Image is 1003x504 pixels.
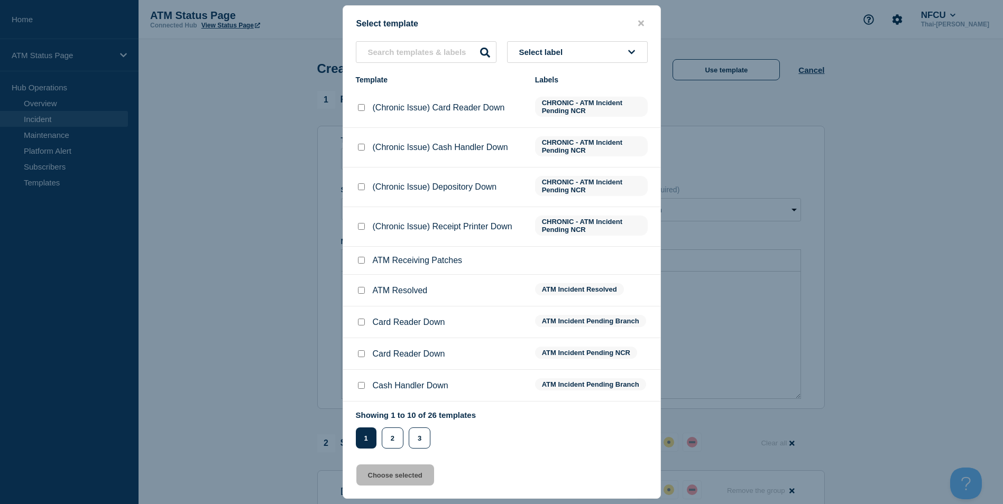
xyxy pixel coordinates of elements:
input: (Chronic Issue) Receipt Printer Down checkbox [358,223,365,230]
button: 1 [356,427,376,449]
span: CHRONIC - ATM Incident Pending NCR [535,176,648,196]
button: Choose selected [356,464,434,486]
p: Cash Handler Down [373,381,448,390]
input: ATM Receiving Patches checkbox [358,257,365,264]
span: Select label [519,48,567,57]
input: (Chronic Issue) Depository Down checkbox [358,183,365,190]
div: Template [356,76,524,84]
button: Select label [507,41,648,63]
input: (Chronic Issue) Cash Handler Down checkbox [358,144,365,151]
p: (Chronic Issue) Depository Down [373,182,497,192]
span: ATM Incident Pending Branch [535,378,646,390]
input: ATM Resolved checkbox [358,287,365,294]
button: 2 [382,427,403,449]
button: 3 [409,427,430,449]
input: Search templates & labels [356,41,496,63]
span: ATM Incident Resolved [535,283,624,295]
span: ATM Incident Pending NCR [535,347,637,359]
p: ATM Receiving Patches [373,256,463,265]
input: Cash Handler Down checkbox [358,382,365,389]
p: (Chronic Issue) Card Reader Down [373,103,505,113]
span: ATM Incident Pending Branch [535,315,646,327]
p: Card Reader Down [373,349,445,359]
p: Card Reader Down [373,318,445,327]
span: CHRONIC - ATM Incident Pending NCR [535,216,648,236]
div: Labels [535,76,648,84]
input: Card Reader Down checkbox [358,350,365,357]
button: close button [635,18,647,29]
span: CHRONIC - ATM Incident Pending NCR [535,97,648,117]
p: Showing 1 to 10 of 26 templates [356,410,476,419]
p: (Chronic Issue) Receipt Printer Down [373,222,512,231]
span: CHRONIC - ATM Incident Pending NCR [535,136,648,156]
div: Select template [343,18,660,29]
p: ATM Resolved [373,286,428,295]
input: Card Reader Down checkbox [358,319,365,325]
p: (Chronic Issue) Cash Handler Down [373,143,508,152]
input: (Chronic Issue) Card Reader Down checkbox [358,104,365,111]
